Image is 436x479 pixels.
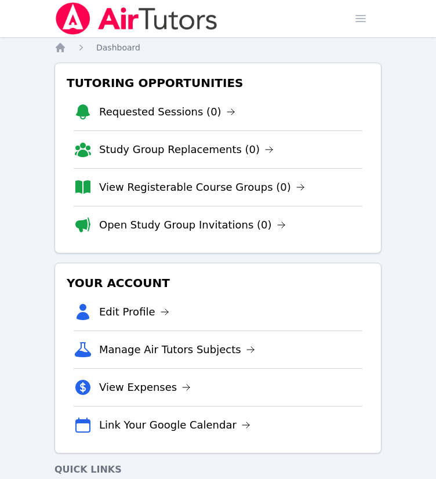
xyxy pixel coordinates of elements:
a: Study Group Replacements (0) [99,141,274,158]
a: View Registerable Course Groups (0) [99,179,305,195]
a: View Expenses [99,379,191,395]
a: Edit Profile [99,304,169,320]
nav: Breadcrumb [54,42,381,53]
a: Manage Air Tutors Subjects [99,342,255,358]
h3: Your Account [64,273,372,293]
a: Requested Sessions (0) [99,104,235,120]
h4: Quick Links [54,463,381,477]
h3: Tutoring Opportunities [64,72,372,93]
a: Dashboard [96,42,140,53]
span: Dashboard [96,43,140,52]
a: Link Your Google Calendar [99,417,250,433]
a: Open Study Group Invitations (0) [99,217,286,233]
img: Air Tutors [54,2,219,35]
